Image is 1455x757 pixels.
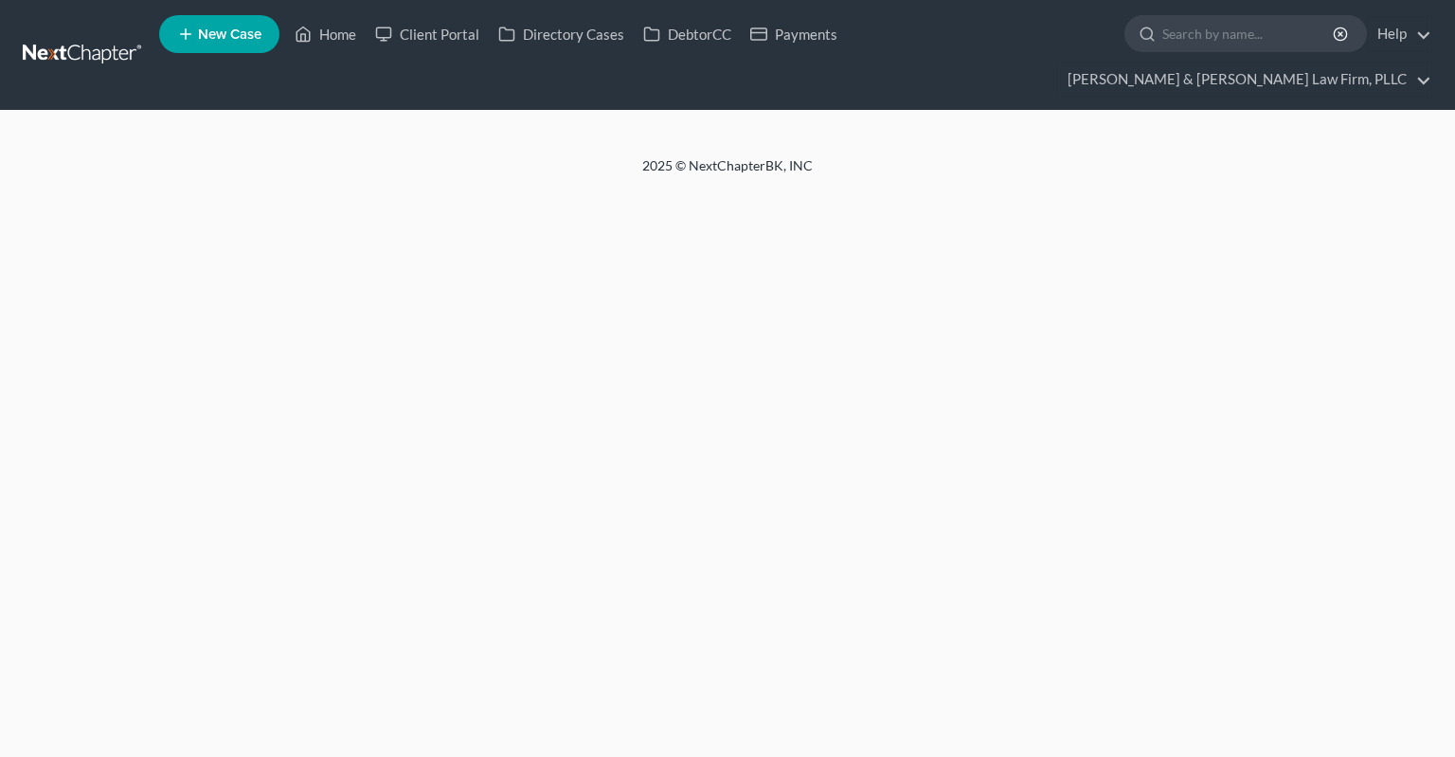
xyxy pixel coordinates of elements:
a: Payments [741,17,847,51]
div: 2025 © NextChapterBK, INC [188,156,1267,190]
a: DebtorCC [634,17,741,51]
a: [PERSON_NAME] & [PERSON_NAME] Law Firm, PLLC [1058,63,1431,97]
span: New Case [198,27,261,42]
a: Directory Cases [489,17,634,51]
a: Help [1368,17,1431,51]
a: Home [285,17,366,51]
input: Search by name... [1162,16,1336,51]
a: Client Portal [366,17,489,51]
